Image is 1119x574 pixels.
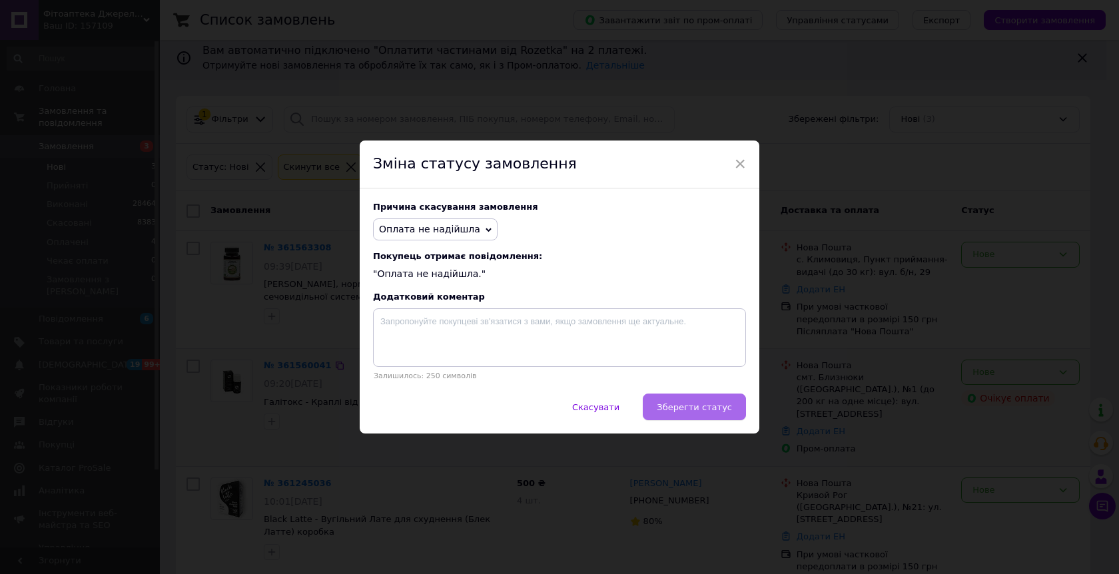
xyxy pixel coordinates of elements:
[373,292,746,302] div: Додатковий коментар
[373,202,746,212] div: Причина скасування замовлення
[558,394,633,420] button: Скасувати
[360,141,759,188] div: Зміна статусу замовлення
[373,251,746,281] div: "Оплата не надійшла."
[379,224,480,234] span: Оплата не надійшла
[572,402,619,412] span: Скасувати
[373,372,746,380] p: Залишилось: 250 символів
[373,251,746,261] span: Покупець отримає повідомлення:
[643,394,746,420] button: Зберегти статус
[657,402,732,412] span: Зберегти статус
[734,152,746,175] span: ×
